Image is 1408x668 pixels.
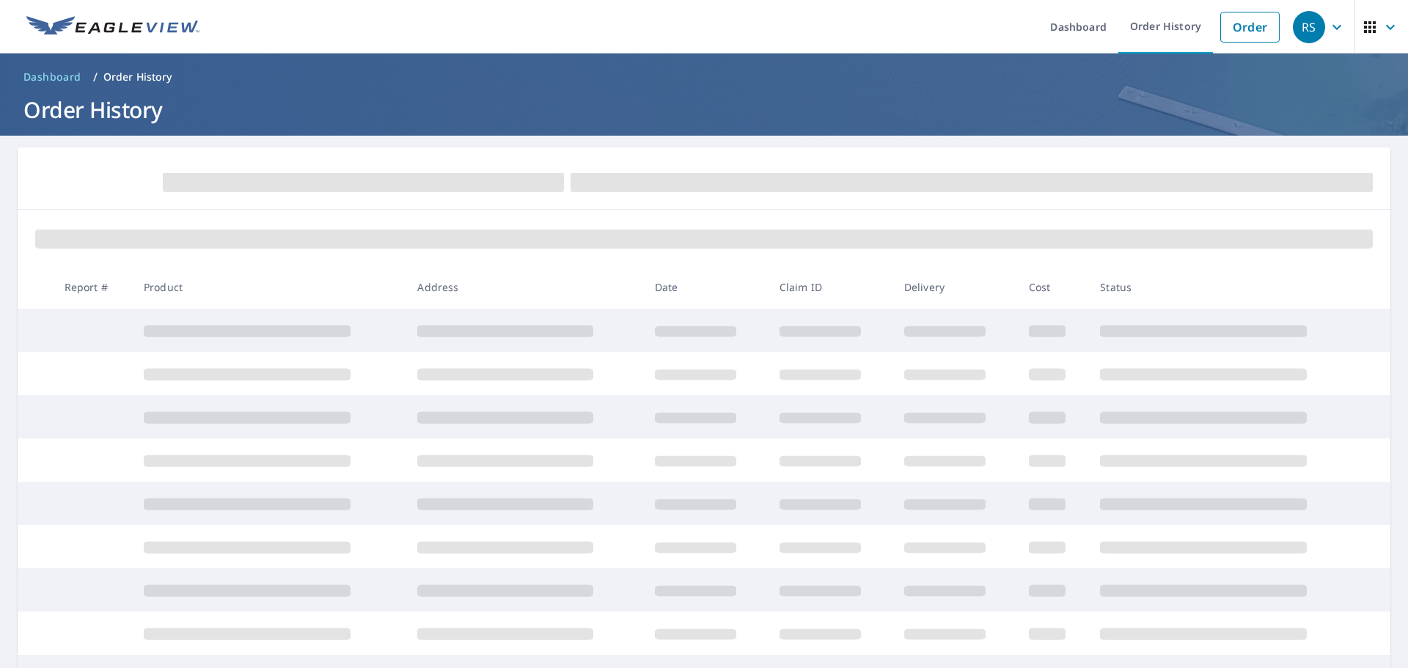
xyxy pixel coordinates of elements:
[1017,265,1089,309] th: Cost
[18,65,1390,89] nav: breadcrumb
[768,265,892,309] th: Claim ID
[93,68,98,86] li: /
[18,65,87,89] a: Dashboard
[1088,265,1363,309] th: Status
[26,16,199,38] img: EV Logo
[406,265,642,309] th: Address
[892,265,1017,309] th: Delivery
[103,70,172,84] p: Order History
[643,265,768,309] th: Date
[1293,11,1325,43] div: RS
[18,95,1390,125] h1: Order History
[23,70,81,84] span: Dashboard
[1220,12,1280,43] a: Order
[132,265,406,309] th: Product
[53,265,132,309] th: Report #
